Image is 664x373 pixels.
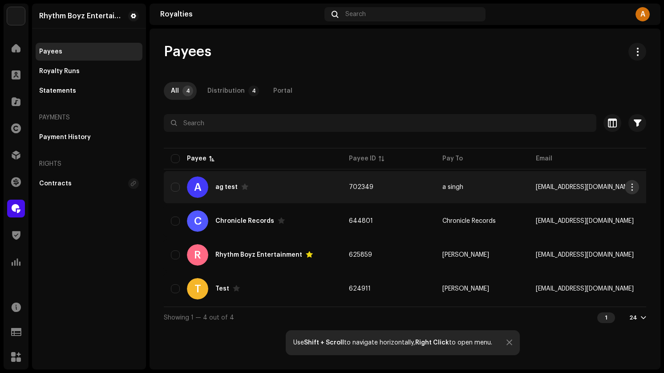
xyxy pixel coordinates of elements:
[215,252,302,258] div: Rhythm Boyz Entertainment
[349,252,372,258] span: 625859
[7,7,25,25] img: 714d89c9-1136-48a5-8fbd-afe438a37007
[215,286,229,292] div: Test
[345,11,366,18] span: Search
[349,286,371,292] span: 624911
[215,184,238,190] div: ag test
[293,339,492,346] div: Use to navigate horizontally, to open menu.
[349,184,373,190] span: 702349
[442,184,463,190] span: a singh
[39,68,80,75] div: Royalty Runs
[536,286,634,292] span: info@lowkeyofficial.com
[39,12,125,20] div: Rhythm Boyz Entertainment
[187,278,208,299] div: T
[187,154,206,163] div: Payee
[442,286,489,292] span: Arnaaz Gill
[36,128,142,146] re-m-nav-item: Payment History
[164,114,596,132] input: Search
[536,218,634,224] span: admin@thechroniclerecords.com
[629,314,637,321] div: 24
[187,210,208,232] div: C
[304,340,344,346] strong: Shift + Scroll
[36,43,142,61] re-m-nav-item: Payees
[171,82,179,100] div: All
[349,154,376,163] div: Payee ID
[36,82,142,100] re-m-nav-item: Statements
[536,184,634,190] span: officialamrindergill@yahoo.com
[248,86,259,96] p-badge: 4
[536,252,634,258] span: info@tunetransit.com
[164,315,234,321] span: Showing 1 — 4 out of 4
[187,176,208,198] div: A
[39,87,76,94] div: Statements
[415,340,449,346] strong: Right Click
[182,86,193,96] p-badge: 4
[39,48,62,55] div: Payees
[36,175,142,193] re-m-nav-item: Contracts
[36,107,142,128] re-a-nav-header: Payments
[39,134,91,141] div: Payment History
[442,252,489,258] span: Amrinder Singh
[442,218,496,224] span: Chronicle Records
[349,218,373,224] span: 644801
[164,43,211,61] span: Payees
[36,153,142,175] re-a-nav-header: Rights
[215,218,274,224] div: Chronicle Records
[187,244,208,266] div: R
[160,11,321,18] div: Royalties
[273,82,292,100] div: Portal
[636,7,650,21] div: A
[597,312,615,323] div: 1
[36,62,142,80] re-m-nav-item: Royalty Runs
[39,180,72,187] div: Contracts
[207,82,245,100] div: Distribution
